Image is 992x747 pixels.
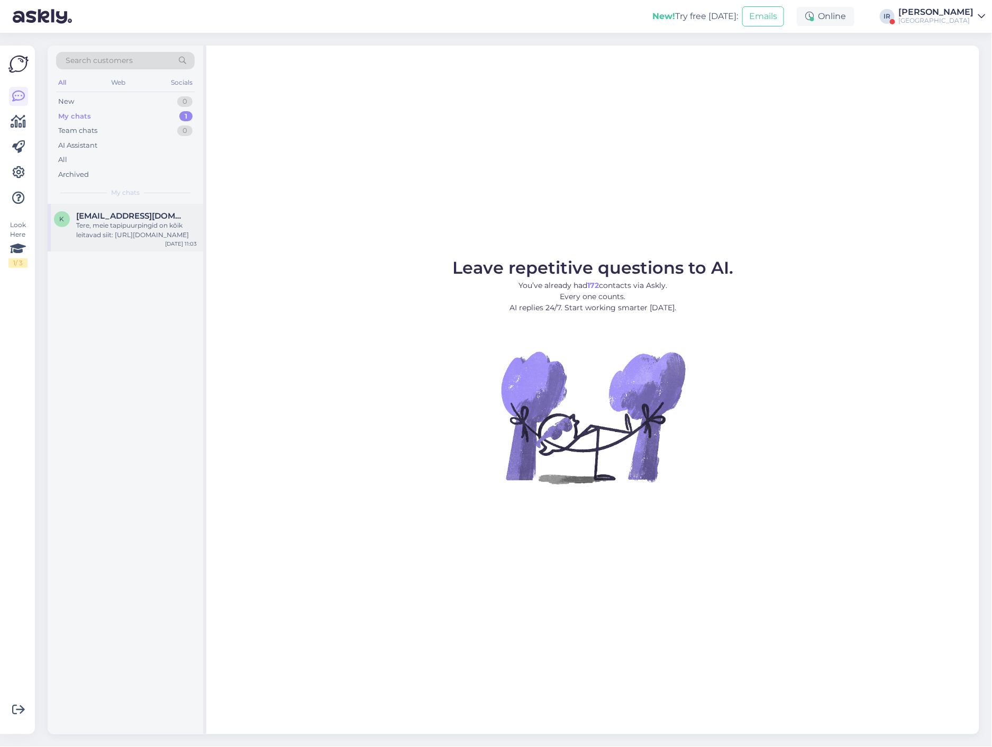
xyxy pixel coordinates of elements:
span: Search customers [66,55,133,66]
div: All [58,155,67,165]
div: Web [110,76,128,89]
div: All [56,76,68,89]
b: 172 [587,281,599,290]
b: New! [652,11,675,21]
div: [DATE] 11:03 [165,240,197,248]
div: Archived [58,169,89,180]
div: [PERSON_NAME] [899,8,974,16]
div: [GEOGRAPHIC_DATA] [899,16,974,25]
span: Leave repetitive questions to AI. [452,257,733,278]
span: k [60,215,65,223]
p: You’ve already had contacts via Askly. Every one counts. AI replies 24/7. Start working smarter [... [452,280,733,313]
div: Team chats [58,125,97,136]
span: koskora@mail.ee [76,211,186,221]
span: My chats [111,188,140,197]
div: 1 [179,111,193,122]
img: No Chat active [498,322,688,512]
div: Tere, meie tapipuurpingid on kõik leitavad siit: [URL][DOMAIN_NAME] [76,221,197,240]
div: My chats [58,111,91,122]
a: [PERSON_NAME][GEOGRAPHIC_DATA] [899,8,986,25]
div: Look Here [8,220,28,268]
div: AI Assistant [58,140,97,151]
div: 0 [177,125,193,136]
div: 1 / 3 [8,258,28,268]
div: 0 [177,96,193,107]
div: Try free [DATE]: [652,10,738,23]
div: IR [880,9,895,24]
img: Askly Logo [8,54,29,74]
button: Emails [742,6,784,26]
div: Online [797,7,854,26]
div: Socials [169,76,195,89]
div: New [58,96,74,107]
